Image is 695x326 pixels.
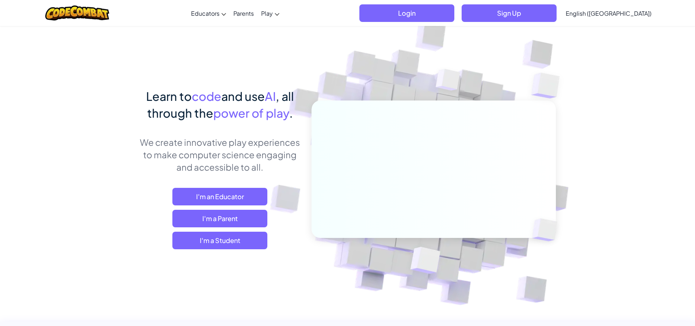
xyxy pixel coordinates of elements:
img: Overlap cubes [392,231,458,292]
span: AI [265,89,276,103]
span: and use [221,89,265,103]
button: I'm a Student [172,232,267,249]
a: English ([GEOGRAPHIC_DATA]) [562,3,655,23]
a: Parents [230,3,257,23]
span: power of play [213,106,289,120]
img: Overlap cubes [520,203,574,257]
span: English ([GEOGRAPHIC_DATA]) [566,10,652,17]
a: Educators [187,3,230,23]
button: Login [359,4,454,22]
img: Overlap cubes [422,54,474,109]
a: I'm a Parent [172,210,267,227]
span: . [289,106,293,120]
p: We create innovative play experiences to make computer science engaging and accessible to all. [140,136,301,173]
span: Learn to [146,89,192,103]
span: code [192,89,221,103]
span: Play [261,10,273,17]
img: Overlap cubes [517,55,580,117]
span: Educators [191,10,219,17]
a: I'm an Educator [172,188,267,205]
img: CodeCombat logo [45,5,109,20]
a: Play [257,3,283,23]
button: Sign Up [462,4,557,22]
